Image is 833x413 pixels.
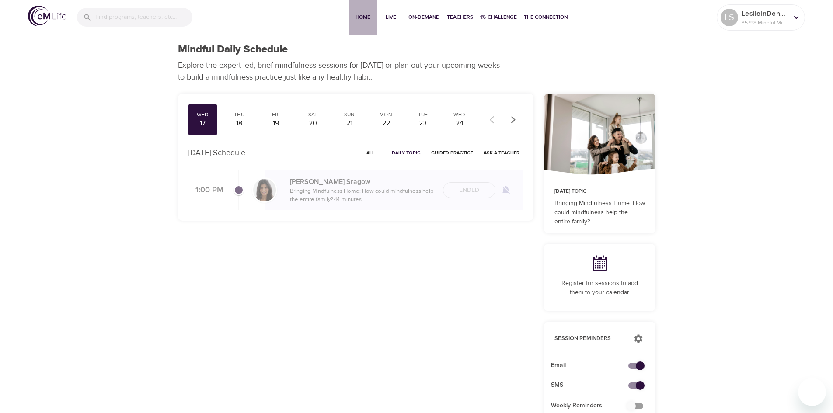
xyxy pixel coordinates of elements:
span: Remind me when a class goes live every Wednesday at 1:00 PM [495,180,516,201]
button: Ask a Teacher [480,146,523,160]
p: Register for sessions to add them to your calendar [554,279,645,297]
span: Ask a Teacher [484,149,519,157]
div: 17 [192,118,214,128]
span: All [360,149,381,157]
div: 19 [265,118,287,128]
button: Daily Topic [388,146,424,160]
div: Mon [375,111,397,118]
span: On-Demand [408,13,440,22]
h1: Mindful Daily Schedule [178,43,288,56]
div: 23 [412,118,434,128]
div: Sun [338,111,360,118]
div: LS [721,9,738,26]
p: 35798 Mindful Minutes [742,19,788,27]
span: SMS [551,381,634,390]
input: Find programs, teachers, etc... [95,8,192,27]
div: 24 [449,118,471,128]
p: Bringing Mindfulness Home: How could mindfulness help the entire family? · 14 minutes [290,187,436,204]
span: Email [551,361,634,370]
div: 22 [375,118,397,128]
button: Guided Practice [428,146,477,160]
p: Explore the expert-led, brief mindfulness sessions for [DATE] or plan out your upcoming weeks to ... [178,59,506,83]
span: Home [352,13,373,22]
img: logo [28,6,66,26]
span: Daily Topic [392,149,421,157]
div: Fri [265,111,287,118]
p: Session Reminders [554,334,625,343]
span: Teachers [447,13,473,22]
div: Thu [228,111,250,118]
iframe: Button to launch messaging window [798,378,826,406]
p: 1:00 PM [188,184,223,196]
div: 21 [338,118,360,128]
div: Wed [192,111,214,118]
div: 20 [302,118,324,128]
span: Guided Practice [431,149,473,157]
p: Bringing Mindfulness Home: How could mindfulness help the entire family? [554,199,645,226]
span: Weekly Reminders [551,401,634,410]
p: [DATE] Schedule [188,147,245,159]
span: 1% Challenge [480,13,517,22]
img: Lara_Sragow-min.jpg [253,179,276,201]
p: [DATE] Topic [554,187,645,195]
button: All [357,146,385,160]
span: The Connection [524,13,568,22]
div: Sat [302,111,324,118]
div: Wed [449,111,471,118]
span: Live [380,13,401,22]
p: [PERSON_NAME] Sragow [290,177,436,187]
p: LeslieInDenver [742,8,788,19]
div: Tue [412,111,434,118]
div: 18 [228,118,250,128]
